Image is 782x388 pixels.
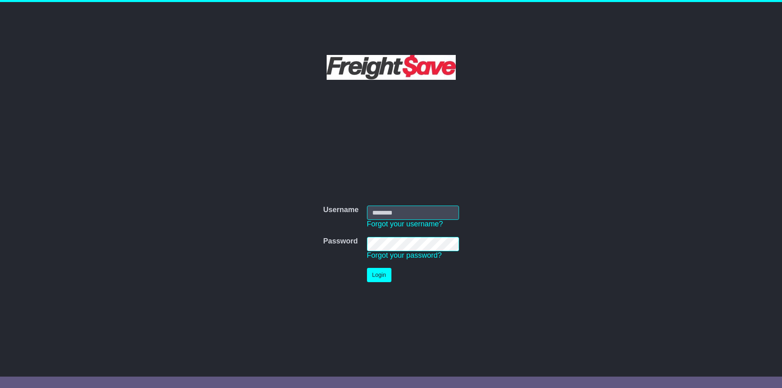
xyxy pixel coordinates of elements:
a: Forgot your password? [367,251,442,259]
label: Username [323,206,358,215]
label: Password [323,237,358,246]
a: Forgot your username? [367,220,443,228]
button: Login [367,268,391,282]
img: Freight Save [327,55,456,80]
